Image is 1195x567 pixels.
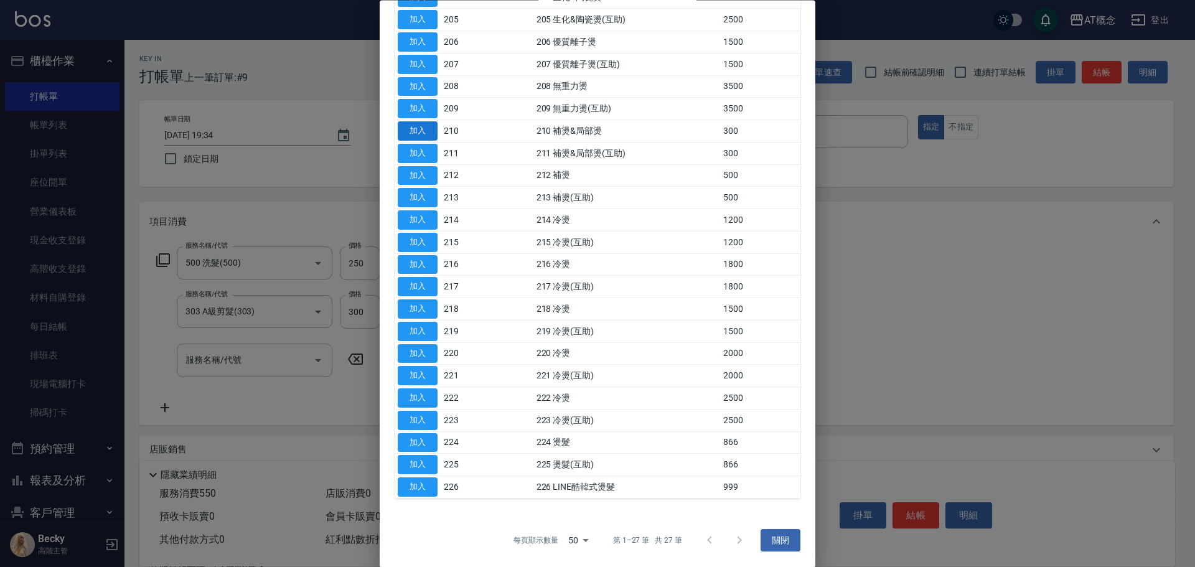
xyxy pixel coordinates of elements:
td: 207 [441,54,487,76]
td: 213 補燙(互助) [533,187,720,209]
td: 214 冷燙 [533,209,720,232]
button: 加入 [398,55,438,74]
button: 加入 [398,100,438,119]
td: 2500 [720,410,800,432]
td: 213 [441,187,487,209]
button: 加入 [398,344,438,363]
td: 219 冷燙(互助) [533,321,720,343]
td: 206 優質離子燙 [533,31,720,54]
button: 加入 [398,255,438,274]
td: 2500 [720,9,800,31]
td: 1800 [720,276,800,298]
td: 226 [441,476,487,499]
td: 209 [441,98,487,120]
td: 219 [441,321,487,343]
td: 1500 [720,31,800,54]
td: 217 [441,276,487,298]
td: 500 [720,187,800,209]
button: 加入 [398,211,438,230]
button: 加入 [398,367,438,386]
p: 每頁顯示數量 [513,535,558,546]
td: 225 [441,454,487,476]
td: 222 [441,387,487,410]
td: 209 無重力燙(互助) [533,98,720,120]
button: 加入 [398,144,438,163]
td: 221 [441,365,487,387]
td: 211 [441,143,487,165]
td: 212 [441,165,487,187]
td: 208 無重力燙 [533,76,720,98]
td: 221 冷燙(互助) [533,365,720,387]
td: 210 補燙&局部燙 [533,120,720,143]
td: 222 冷燙 [533,387,720,410]
td: 218 [441,298,487,321]
td: 223 [441,410,487,432]
button: 加入 [398,322,438,341]
button: 加入 [398,77,438,96]
td: 1200 [720,209,800,232]
button: 關閉 [761,529,800,552]
td: 220 [441,343,487,365]
td: 1500 [720,54,800,76]
button: 加入 [398,456,438,475]
td: 1500 [720,321,800,343]
td: 2000 [720,343,800,365]
td: 3500 [720,76,800,98]
td: 211 補燙&局部燙(互助) [533,143,720,165]
td: 300 [720,143,800,165]
td: 207 優質離子燙(互助) [533,54,720,76]
div: 50 [563,523,593,557]
td: 215 冷燙(互助) [533,232,720,254]
td: 210 [441,120,487,143]
button: 加入 [398,33,438,52]
td: 2500 [720,387,800,410]
td: 3500 [720,98,800,120]
td: 1800 [720,254,800,276]
td: 216 冷燙 [533,254,720,276]
td: 1500 [720,298,800,321]
td: 2000 [720,365,800,387]
td: 866 [720,432,800,454]
button: 加入 [398,411,438,430]
td: 205 [441,9,487,31]
td: 224 [441,432,487,454]
td: 208 [441,76,487,98]
td: 225 燙髮(互助) [533,454,720,476]
button: 加入 [398,433,438,452]
td: 216 [441,254,487,276]
td: 218 冷燙 [533,298,720,321]
td: 220 冷燙 [533,343,720,365]
td: 300 [720,120,800,143]
button: 加入 [398,478,438,497]
button: 加入 [398,189,438,208]
td: 866 [720,454,800,476]
td: 999 [720,476,800,499]
button: 加入 [398,278,438,297]
td: 212 補燙 [533,165,720,187]
p: 第 1–27 筆 共 27 筆 [613,535,682,546]
td: 223 冷燙(互助) [533,410,720,432]
button: 加入 [398,389,438,408]
td: 500 [720,165,800,187]
button: 加入 [398,11,438,30]
td: 205 生化&陶瓷燙(互助) [533,9,720,31]
td: 217 冷燙(互助) [533,276,720,298]
td: 226 LINE酷韓式燙髮 [533,476,720,499]
td: 215 [441,232,487,254]
button: 加入 [398,166,438,185]
td: 206 [441,31,487,54]
td: 224 燙髮 [533,432,720,454]
button: 加入 [398,233,438,252]
button: 加入 [398,122,438,141]
td: 1200 [720,232,800,254]
td: 214 [441,209,487,232]
button: 加入 [398,300,438,319]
